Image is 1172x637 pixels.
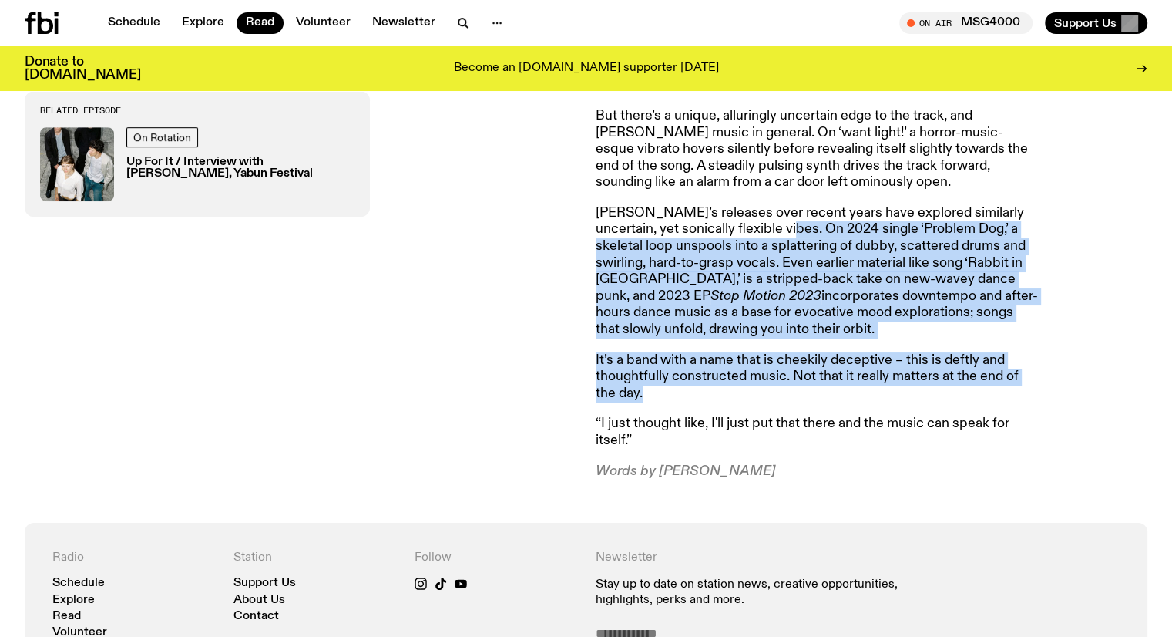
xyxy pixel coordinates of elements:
a: Read [237,12,284,34]
h3: Up For It / Interview with [PERSON_NAME], Yabun Festival [126,157,354,180]
a: About Us [233,595,285,606]
a: On RotationUp For It / Interview with [PERSON_NAME], Yabun Festival [40,128,354,202]
a: Support Us [233,578,296,589]
a: Schedule [99,12,170,34]
h4: Station [233,551,396,565]
em: Stop Motion 2023 [710,289,821,303]
button: Support Us [1045,12,1147,34]
a: Explore [173,12,233,34]
p: It’s a band with a name that is cheekily deceptive – this is deftly and thoughtfully constructed ... [596,352,1039,403]
p: Stay up to date on station news, creative opportunities, highlights, perks and more. [595,578,939,607]
a: Explore [52,595,95,606]
h4: Radio [52,551,215,565]
p: Become an [DOMAIN_NAME] supporter [DATE] [454,62,719,76]
h3: Related Episode [40,106,354,115]
span: Support Us [1054,16,1117,30]
p: But there’s a unique, alluringly uncertain edge to the track, and [PERSON_NAME] music in general.... [596,108,1039,191]
a: Volunteer [287,12,360,34]
a: Newsletter [363,12,445,34]
p: [PERSON_NAME]’s releases over recent years have explored similarly uncertain, yet sonically flexi... [596,205,1039,339]
h3: Donate to [DOMAIN_NAME] [25,56,141,82]
h4: Newsletter [595,551,939,565]
p: Words by [PERSON_NAME] [596,463,1039,480]
a: Schedule [52,578,105,589]
button: On AirMSG4000 [899,12,1033,34]
p: “I just thought like, I'll just put that there and the music can speak for itself.” [596,416,1039,449]
a: Read [52,611,81,622]
h4: Follow [415,551,577,565]
a: Contact [233,611,279,622]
